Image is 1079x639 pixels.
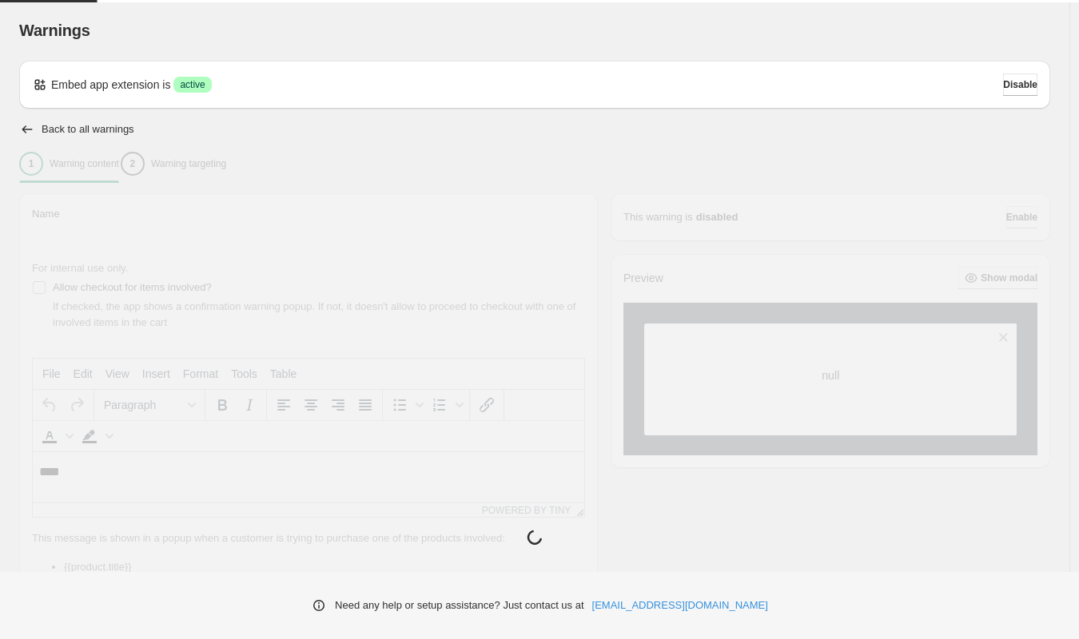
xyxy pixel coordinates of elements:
span: Disable [1003,78,1037,91]
body: Rich Text Area. Press ALT-0 for help. [6,13,545,26]
span: active [180,78,205,91]
p: Embed app extension is [51,77,170,93]
a: [EMAIL_ADDRESS][DOMAIN_NAME] [592,597,768,613]
button: Disable [1003,73,1037,96]
span: Warnings [19,22,90,39]
h2: Back to all warnings [42,123,134,136]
